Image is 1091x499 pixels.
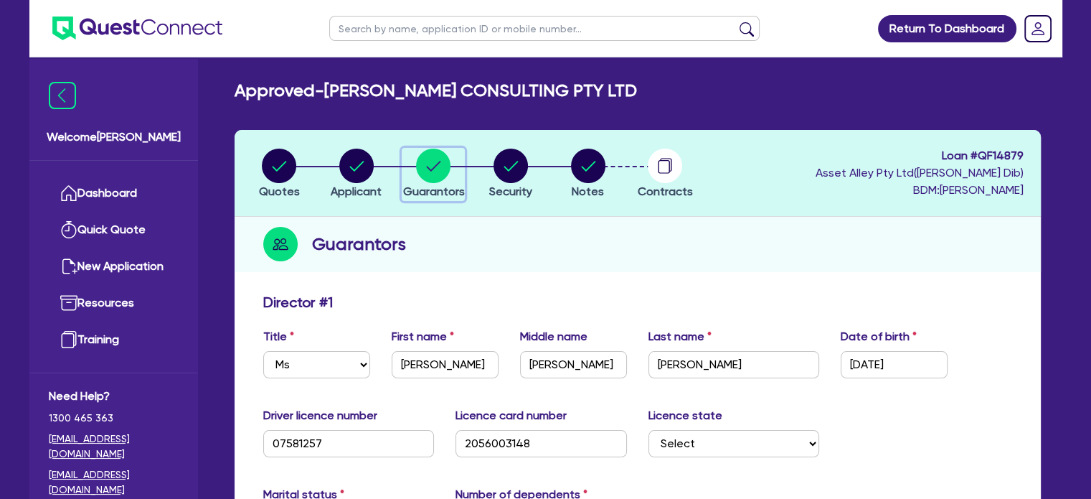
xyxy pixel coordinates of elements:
[259,185,300,198] span: Quotes
[488,148,533,201] button: Security
[878,15,1016,42] a: Return To Dashboard
[570,148,606,201] button: Notes
[235,80,637,101] h2: Approved - [PERSON_NAME] CONSULTING PTY LTD
[816,147,1024,164] span: Loan # QF14879
[263,328,294,345] label: Title
[49,411,179,426] span: 1300 465 363
[60,258,77,275] img: new-application
[49,285,179,322] a: Resources
[60,331,77,348] img: training
[49,322,179,358] a: Training
[49,388,179,405] span: Need Help?
[637,148,694,201] button: Contracts
[330,148,382,201] button: Applicant
[263,294,333,311] h3: Director # 1
[258,148,301,201] button: Quotes
[47,129,181,146] span: Welcome [PERSON_NAME]
[263,407,377,424] label: Driver licence number
[49,212,179,248] a: Quick Quote
[402,148,465,201] button: Guarantors
[638,185,693,198] span: Contracts
[392,328,454,345] label: First name
[816,182,1024,199] span: BDM: [PERSON_NAME]
[49,248,179,285] a: New Application
[520,328,587,345] label: Middle name
[49,82,76,109] img: icon-menu-close
[648,328,712,345] label: Last name
[331,185,382,198] span: Applicant
[402,185,464,198] span: Guarantors
[49,175,179,212] a: Dashboard
[841,351,948,378] input: DD / MM / YYYY
[841,328,917,345] label: Date of birth
[49,467,179,498] a: [EMAIL_ADDRESS][DOMAIN_NAME]
[312,231,406,257] h2: Guarantors
[60,221,77,238] img: quick-quote
[60,294,77,312] img: resources
[329,16,760,41] input: Search by name, application ID or mobile number...
[263,227,298,261] img: step-icon
[455,407,567,424] label: Licence card number
[816,166,1024,179] span: Asset Alley Pty Ltd ( [PERSON_NAME] Dib )
[49,432,179,462] a: [EMAIL_ADDRESS][DOMAIN_NAME]
[489,185,532,198] span: Security
[648,407,722,424] label: Licence state
[1019,10,1057,47] a: Dropdown toggle
[572,185,604,198] span: Notes
[52,17,222,40] img: quest-connect-logo-blue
